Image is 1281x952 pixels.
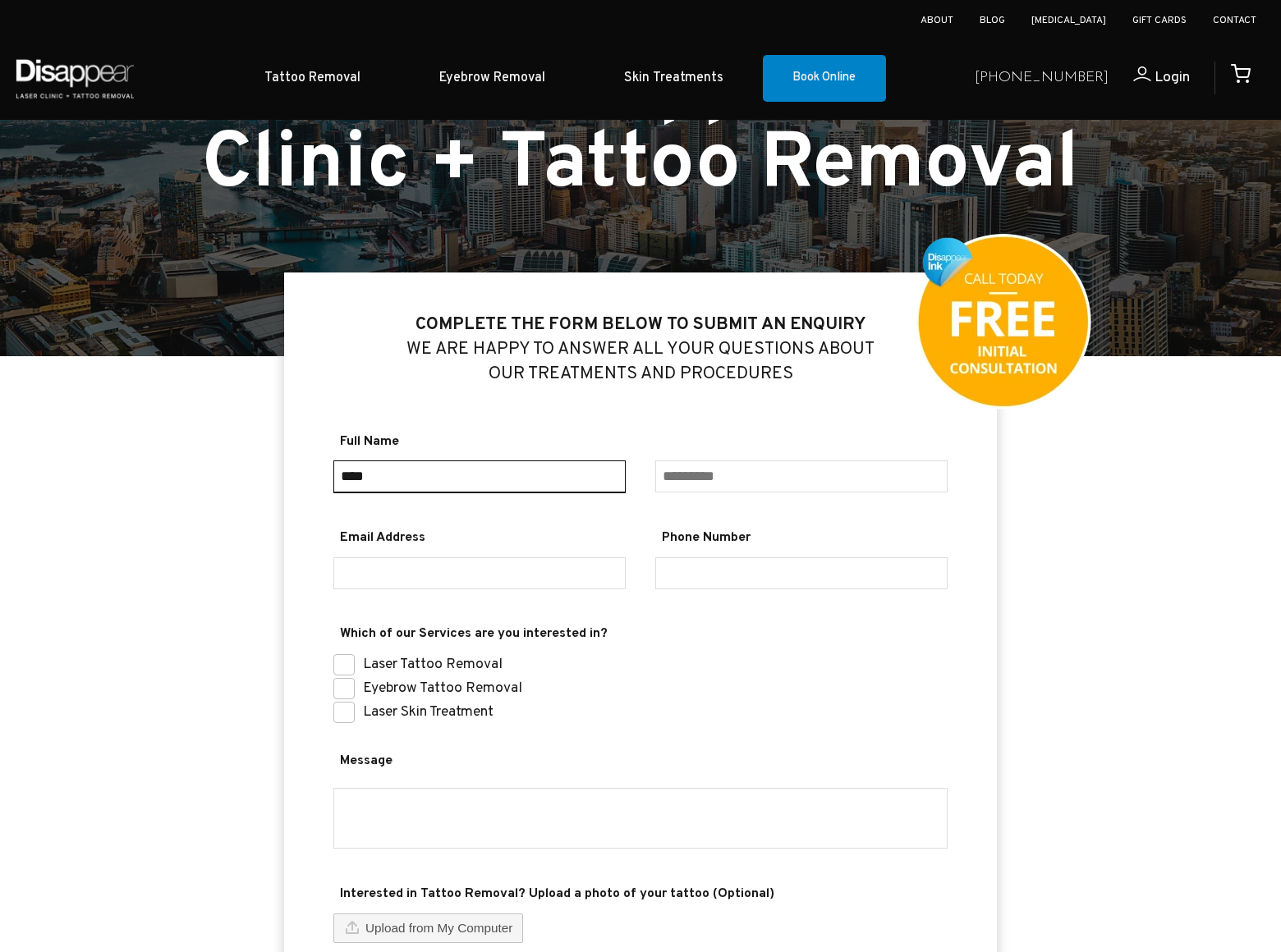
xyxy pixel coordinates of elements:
div: Interested in Tattoo Removal? Upload a photo of your tattoo (Optional) [333,913,523,943]
strong: Complete the form below to submit an enquiry [416,314,865,336]
input: Email Address [333,557,626,589]
label: Laser Tattoo Removal [363,655,503,674]
a: Contact [1213,14,1256,27]
input: Full Name [333,460,626,493]
a: Eyebrow Removal [400,53,585,103]
big: We are happy to answer all your questions about our treatments and Procedures [406,314,875,385]
label: Laser Skin Treatment [363,703,494,721]
textarea: Message [333,788,948,849]
a: Tattoo Removal [225,53,400,103]
span: Full Name [333,430,626,454]
a: Book Online [763,55,886,103]
a: Blog [980,14,1005,27]
a: [MEDICAL_DATA] [1031,14,1106,27]
a: Login [1109,66,1190,90]
h1: Contact Disappear Laser Clinic + Tattoo Removal [79,52,1202,204]
span: Which of our Services are you interested in? [333,622,948,646]
span: Login [1155,68,1190,87]
img: fileupload_upload.svg [344,919,360,936]
a: [PHONE_NUMBER] [975,66,1109,90]
input: Phone Number [655,557,948,589]
a: Skin Treatments [585,53,763,103]
a: About [921,14,953,27]
img: Disappear - Laser Clinic and Tattoo Removal Services in Sydney, Australia [12,49,137,108]
span: Message [333,749,948,773]
a: Gift Cards [1132,14,1187,27]
span: Interested in Tattoo Removal? Upload a photo of your tattoo (Optional) [333,882,948,906]
span: Phone Number [655,526,948,550]
label: Eyebrow Tattoo Removal [363,679,522,698]
span: Email Address [333,526,626,550]
img: Free consultation badge [915,233,1092,410]
button: Upload from My Computer [333,913,523,943]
